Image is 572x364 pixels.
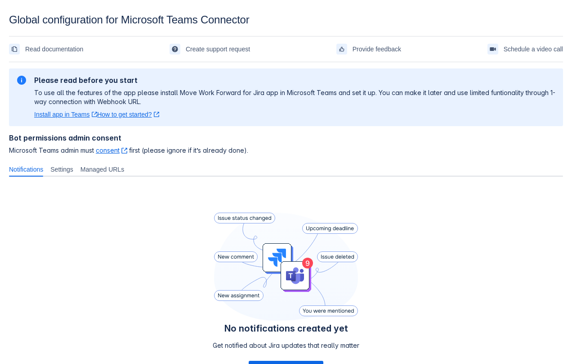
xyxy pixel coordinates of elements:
a: Schedule a video call [487,42,563,56]
a: How to get started? [97,110,159,119]
span: Provide feedback [353,42,401,56]
p: To use all the features of the app please install Move Work Forward for Jira app in Microsoft Tea... [34,88,556,106]
span: feedback [338,45,345,53]
p: Get notified about Jira updates that really matter [213,341,359,350]
h2: Please read before you start [34,76,556,85]
span: Settings [50,165,73,174]
span: Create support request [186,42,250,56]
a: consent [96,146,127,154]
span: Notifications [9,165,43,174]
a: Create support request [170,42,250,56]
span: support [171,45,179,53]
h4: Bot permissions admin consent [9,133,563,142]
span: videoCall [489,45,496,53]
span: information [16,75,27,86]
h4: No notifications created yet [213,323,359,334]
span: documentation [11,45,18,53]
span: Read documentation [25,42,83,56]
a: Provide feedback [336,42,401,56]
span: Microsoft Teams admin must first (please ignore if it’s already done). [9,146,563,155]
div: Global configuration for Microsoft Teams Connector [9,14,563,26]
span: Schedule a video call [504,42,563,56]
span: Managed URLs [80,165,124,174]
a: Install app in Teams [34,110,97,119]
a: Read documentation [9,42,83,56]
